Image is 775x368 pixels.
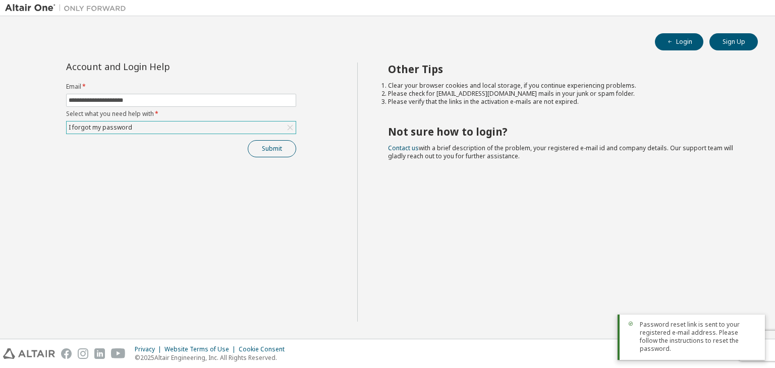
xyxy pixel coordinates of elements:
[248,140,296,157] button: Submit
[388,144,733,160] span: with a brief description of the problem, your registered e-mail id and company details. Our suppo...
[5,3,131,13] img: Altair One
[66,63,250,71] div: Account and Login Help
[655,33,703,50] button: Login
[135,353,291,362] p: © 2025 Altair Engineering, Inc. All Rights Reserved.
[66,83,296,91] label: Email
[640,321,757,353] span: Password reset link is sent to your registered e-mail address. Please follow the instructions to ...
[67,121,296,134] div: I forgot my password
[135,345,164,353] div: Privacy
[388,63,740,76] h2: Other Tips
[111,348,126,359] img: youtube.svg
[709,33,758,50] button: Sign Up
[388,82,740,90] li: Clear your browser cookies and local storage, if you continue experiencing problems.
[388,125,740,138] h2: Not sure how to login?
[66,110,296,118] label: Select what you need help with
[164,345,239,353] div: Website Terms of Use
[388,144,419,152] a: Contact us
[67,122,134,133] div: I forgot my password
[78,348,88,359] img: instagram.svg
[239,345,291,353] div: Cookie Consent
[388,98,740,106] li: Please verify that the links in the activation e-mails are not expired.
[3,348,55,359] img: altair_logo.svg
[94,348,105,359] img: linkedin.svg
[61,348,72,359] img: facebook.svg
[388,90,740,98] li: Please check for [EMAIL_ADDRESS][DOMAIN_NAME] mails in your junk or spam folder.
